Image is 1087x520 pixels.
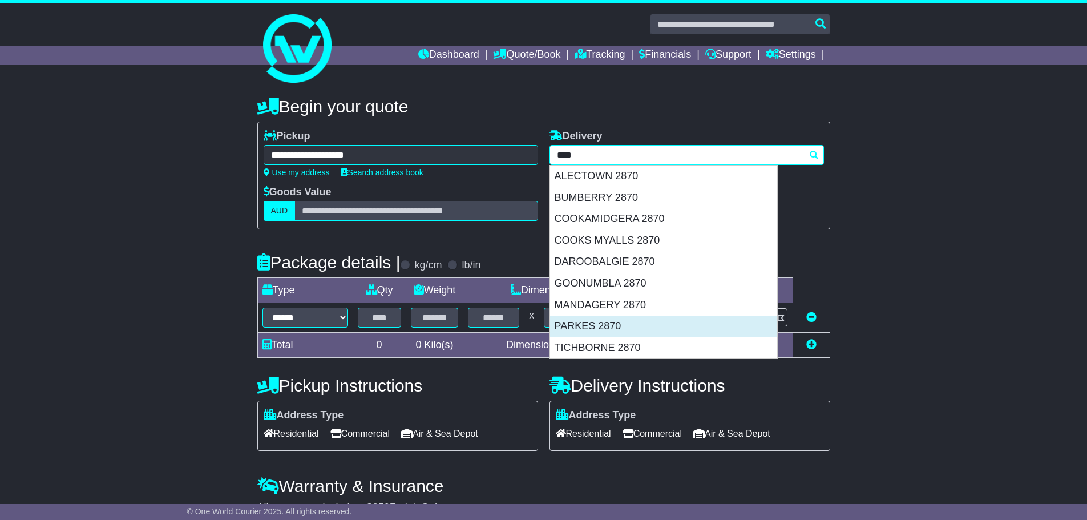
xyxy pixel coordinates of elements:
a: Dashboard [418,46,479,65]
span: Residential [556,425,611,442]
span: Residential [264,425,319,442]
span: 250 [373,502,390,513]
div: BUMBERRY 2870 [550,187,777,209]
td: Kilo(s) [406,333,463,358]
a: Use my address [264,168,330,177]
div: COOKS MYALLS 2870 [550,230,777,252]
a: Quote/Book [493,46,560,65]
a: Financials [639,46,691,65]
typeahead: Please provide city [549,145,824,165]
label: Pickup [264,130,310,143]
label: Goods Value [264,186,332,199]
label: Address Type [264,409,344,422]
td: 0 [353,333,406,358]
div: DAROOBALGIE 2870 [550,251,777,273]
td: Qty [353,278,406,303]
td: Total [257,333,353,358]
label: AUD [264,201,296,221]
span: Air & Sea Depot [693,425,770,442]
h4: Package details | [257,253,401,272]
span: Air & Sea Depot [401,425,478,442]
div: TICHBORNE 2870 [550,337,777,359]
label: Address Type [556,409,636,422]
h4: Warranty & Insurance [257,477,830,495]
span: 0 [415,339,421,350]
td: x [524,303,539,333]
td: Dimensions (L x W x H) [463,278,676,303]
span: © One World Courier 2025. All rights reserved. [187,507,352,516]
div: ALECTOWN 2870 [550,166,777,187]
label: Delivery [549,130,603,143]
a: Remove this item [806,312,817,323]
a: Add new item [806,339,817,350]
label: kg/cm [414,259,442,272]
a: Settings [766,46,816,65]
div: COOKAMIDGERA 2870 [550,208,777,230]
label: lb/in [462,259,480,272]
td: Dimensions in Centimetre(s) [463,333,676,358]
a: Tracking [575,46,625,65]
a: Search address book [341,168,423,177]
div: GOONUMBLA 2870 [550,273,777,295]
h4: Begin your quote [257,97,830,116]
div: PARKES 2870 [550,316,777,337]
div: All our quotes include a $ FreightSafe warranty. [257,502,830,514]
span: Commercial [330,425,390,442]
h4: Pickup Instructions [257,376,538,395]
span: Commercial [623,425,682,442]
td: Weight [406,278,463,303]
div: MANDAGERY 2870 [550,295,777,316]
td: Type [257,278,353,303]
a: Support [705,46,751,65]
h4: Delivery Instructions [549,376,830,395]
